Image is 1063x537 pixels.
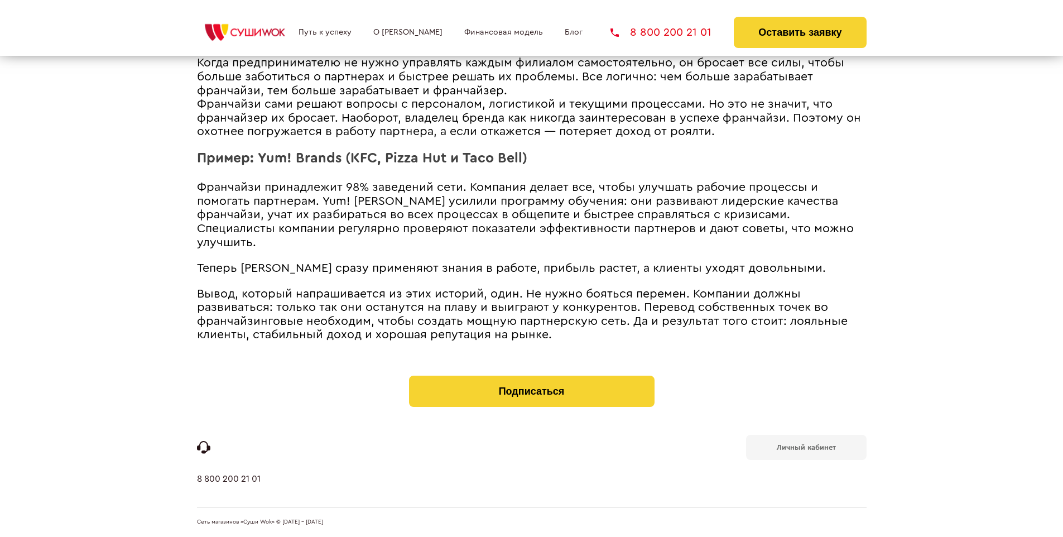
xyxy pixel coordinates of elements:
span: Франчайзи принадлежит 98% заведений сети. Компания делает все, чтобы улучшать рабочие процессы и ... [197,181,854,248]
span: 8 800 200 21 01 [630,27,711,38]
a: 8 800 200 21 01 [197,474,261,507]
span: Когда предпринимателю не нужно управлять каждым филиалом самостоятельно, он бросает все силы, что... [197,57,844,96]
span: Франчайзи сами решают вопросы с персоналом, логистикой и текущими процессами. Но это не значит, ч... [197,98,861,137]
a: Личный кабинет [746,435,867,460]
span: Теперь [PERSON_NAME] сразу применяют знания в работе, прибыль растет, а клиенты уходят довольными. [197,262,826,274]
a: Финансовая модель [464,28,543,37]
span: Пример: Yum! Brands (KFC, Pizza Hut и Taco Bell) [197,151,527,165]
a: 8 800 200 21 01 [610,27,711,38]
a: Путь к успеху [299,28,352,37]
a: Блог [565,28,583,37]
span: Вывод, который напрашивается из этих историй, один. Не нужно бояться перемен. Компании должны раз... [197,288,848,341]
span: Сеть магазинов «Суши Wok» © [DATE] - [DATE] [197,519,323,526]
a: О [PERSON_NAME] [373,28,442,37]
button: Оставить заявку [734,17,866,48]
button: Подписаться [409,376,655,407]
b: Личный кабинет [777,444,836,451]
